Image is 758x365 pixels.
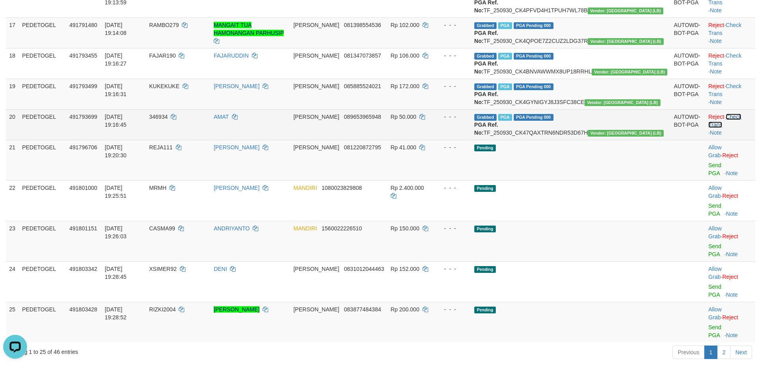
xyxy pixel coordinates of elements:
[149,22,179,28] span: RAMBO279
[344,144,381,151] span: Copy 081220872795 to clipboard
[19,140,66,180] td: PEDETOGEL
[705,48,755,79] td: · ·
[705,221,755,261] td: ·
[322,225,362,232] span: Copy 1560022226510 to clipboard
[471,109,671,140] td: TF_250930_CK47QAXTRN6NDR53D67H
[19,17,66,48] td: PEDETOGEL
[705,79,755,109] td: · ·
[214,144,259,151] a: [PERSON_NAME]
[588,38,664,45] span: Vendor URL: https://dashboard.q2checkout.com/secure
[474,226,496,232] span: Pending
[6,109,19,140] td: 20
[19,261,66,302] td: PEDETOGEL
[474,114,497,121] span: Grabbed
[705,140,755,180] td: ·
[437,52,468,60] div: - - -
[19,302,66,342] td: PEDETOGEL
[514,53,553,60] span: PGA Pending
[391,306,419,313] span: Rp 200.000
[391,144,417,151] span: Rp 41.000
[293,22,339,28] span: [PERSON_NAME]
[672,346,704,359] a: Previous
[498,53,512,60] span: Marked by afzCS1
[474,266,496,273] span: Pending
[214,225,250,232] a: ANDRIYANTO
[498,22,512,29] span: Marked by afzCS1
[214,185,259,191] a: [PERSON_NAME]
[710,99,722,105] a: Note
[726,211,738,217] a: Note
[105,52,127,67] span: [DATE] 19:16:27
[19,221,66,261] td: PEDETOGEL
[670,17,705,48] td: AUTOWD-BOT-PGA
[705,109,755,140] td: · ·
[708,83,724,89] a: Reject
[214,266,227,272] a: DENI
[474,60,498,75] b: PGA Ref. No:
[471,48,671,79] td: TF_250930_CK4BNVAWWMX8UP18RRHL
[474,122,498,136] b: PGA Ref. No:
[705,261,755,302] td: ·
[69,83,97,89] span: 491793499
[344,266,384,272] span: Copy 0831012044463 to clipboard
[19,48,66,79] td: PEDETOGEL
[474,91,498,105] b: PGA Ref. No:
[474,83,497,90] span: Grabbed
[69,306,97,313] span: 491803428
[105,185,127,199] span: [DATE] 19:25:51
[710,7,722,14] a: Note
[19,180,66,221] td: PEDETOGEL
[708,306,722,321] span: ·
[437,265,468,273] div: - - -
[708,22,724,28] a: Reject
[726,170,738,176] a: Note
[149,225,175,232] span: CASMA99
[437,82,468,90] div: - - -
[391,83,419,89] span: Rp 172.000
[471,17,671,48] td: TF_250930_CK4QPOE7Z2CUZ2LDG37R
[214,114,229,120] a: AMAT
[588,130,664,137] span: Vendor URL: https://dashboard.q2checkout.com/secure
[293,306,339,313] span: [PERSON_NAME]
[722,274,738,280] a: Reject
[708,225,722,239] span: ·
[214,52,249,59] a: FAJARUDDIN
[6,79,19,109] td: 19
[708,284,721,298] a: Send PGA
[722,193,738,199] a: Reject
[391,114,417,120] span: Rp 50.000
[105,83,127,97] span: [DATE] 19:16:31
[474,22,497,29] span: Grabbed
[708,22,741,36] a: Check Trans
[708,266,721,280] a: Allow Grab
[730,346,752,359] a: Next
[474,30,498,44] b: PGA Ref. No:
[710,38,722,44] a: Note
[19,109,66,140] td: PEDETOGEL
[69,266,97,272] span: 491803342
[722,233,738,239] a: Reject
[391,225,419,232] span: Rp 150.000
[69,225,97,232] span: 491801151
[498,114,512,121] span: Marked by afzCS1
[708,203,721,217] a: Send PGA
[710,129,722,136] a: Note
[585,99,661,106] span: Vendor URL: https://dashboard.q2checkout.com/secure
[6,345,310,356] div: Showing 1 to 25 of 46 entries
[344,83,381,89] span: Copy 085885524021 to clipboard
[149,306,176,313] span: RIZKI2004
[471,79,671,109] td: TF_250930_CK4GYNIGYJ8J3SFC38CE
[437,305,468,313] div: - - -
[708,185,721,199] a: Allow Grab
[704,346,718,359] a: 1
[6,17,19,48] td: 17
[391,185,424,191] span: Rp 2.400.000
[69,114,97,120] span: 491793699
[708,114,741,128] a: Check Trans
[722,152,738,158] a: Reject
[722,314,738,321] a: Reject
[705,302,755,342] td: ·
[344,306,381,313] span: Copy 083877484384 to clipboard
[6,221,19,261] td: 23
[105,22,127,36] span: [DATE] 19:14:08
